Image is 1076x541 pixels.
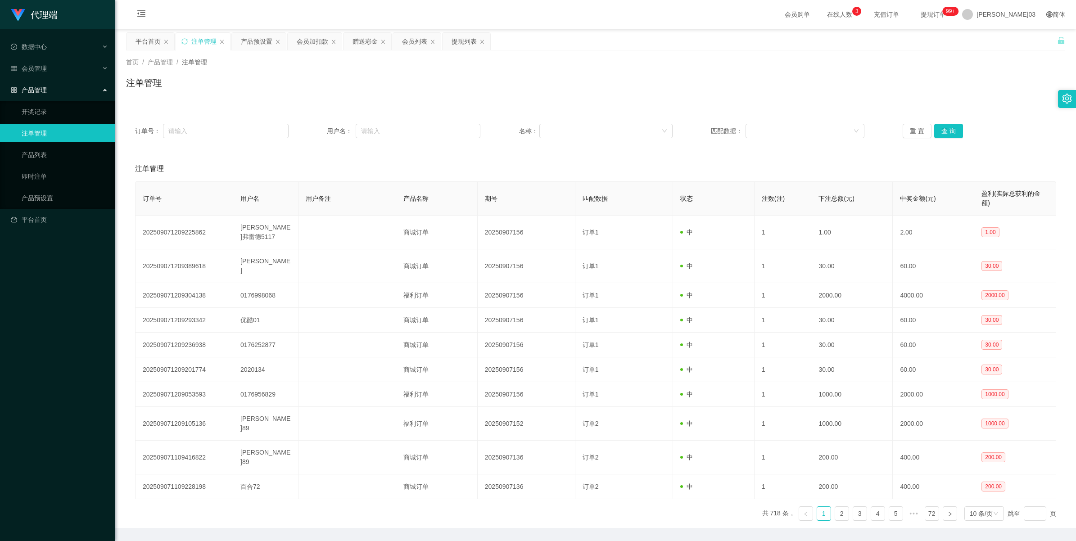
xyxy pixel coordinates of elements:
[233,407,298,441] td: [PERSON_NAME]89
[687,366,693,373] font: 中
[478,333,575,357] td: 20250907156
[136,283,233,308] td: 202509071209304138
[853,507,867,520] a: 3
[1053,11,1065,18] font: 简体
[893,308,974,333] td: 60.00
[233,474,298,499] td: 百合72
[755,283,812,308] td: 1
[143,195,162,202] span: 订单号
[811,283,893,308] td: 2000.00
[755,441,812,474] td: 1
[182,59,207,66] span: 注单管理
[925,506,939,521] li: 72
[762,195,785,202] span: 注数(注)
[1008,506,1056,521] div: 跳至 页
[176,59,178,66] span: /
[852,7,861,16] sup: 3
[855,7,859,16] p: 3
[921,11,946,18] font: 提现订单
[889,506,903,521] li: 5
[241,33,272,50] div: 产品预设置
[827,11,852,18] font: 在线人数
[811,308,893,333] td: 30.00
[31,0,58,29] h1: 代理端
[755,407,812,441] td: 1
[380,39,386,45] i: 图标： 关闭
[755,308,812,333] td: 1
[136,249,233,283] td: 202509071209389618
[893,333,974,357] td: 60.00
[871,507,885,520] a: 4
[478,216,575,249] td: 20250907156
[943,506,957,521] li: 下一页
[811,474,893,499] td: 200.00
[893,283,974,308] td: 4000.00
[233,283,298,308] td: 0176998068
[817,506,831,521] li: 1
[136,407,233,441] td: 202509071209105136
[142,59,144,66] span: /
[22,167,108,185] a: 即时注单
[680,195,693,202] span: 状态
[934,124,963,138] button: 查 询
[485,195,497,202] span: 期号
[478,441,575,474] td: 20250907136
[22,65,47,72] font: 会员管理
[925,507,939,520] a: 72
[331,39,336,45] i: 图标： 关闭
[835,506,849,521] li: 2
[233,441,298,474] td: [PERSON_NAME]89
[874,11,899,18] font: 充值订单
[687,391,693,398] font: 中
[981,482,1005,491] span: 200.00
[478,357,575,382] td: 20250907156
[233,216,298,249] td: [PERSON_NAME]弗雷德5117
[136,308,233,333] td: 202509071209293342
[22,189,108,207] a: 产品预设置
[947,511,953,517] i: 图标： 右
[687,483,693,490] font: 中
[755,474,812,499] td: 1
[970,507,993,520] div: 10 条/页
[306,195,331,202] span: 用户备注
[22,124,108,142] a: 注单管理
[981,340,1002,350] span: 30.00
[136,216,233,249] td: 202509071209225862
[191,33,217,50] div: 注单管理
[907,506,921,521] li: 向后 5 页
[11,211,108,229] a: 图标： 仪表板平台首页
[22,43,47,50] font: 数据中心
[479,39,485,45] i: 图标： 关闭
[889,507,903,520] a: 5
[811,441,893,474] td: 200.00
[396,357,478,382] td: 商城订单
[799,506,813,521] li: 上一页
[583,195,608,202] span: 匹配数据
[136,441,233,474] td: 202509071109416822
[583,366,599,373] span: 订单1
[136,357,233,382] td: 202509071209201774
[396,333,478,357] td: 商城订单
[136,33,161,50] div: 平台首页
[687,420,693,427] font: 中
[356,124,480,138] input: 请输入
[583,229,599,236] span: 订单1
[583,391,599,398] span: 订单1
[11,87,17,93] i: 图标： AppStore-O
[478,407,575,441] td: 20250907152
[396,249,478,283] td: 商城订单
[762,506,795,521] li: 共 718 条，
[478,283,575,308] td: 20250907156
[353,33,378,50] div: 赠送彩金
[900,195,936,202] span: 中奖金额(元)
[583,483,599,490] span: 订单2
[583,420,599,427] span: 订单2
[519,126,540,136] span: 名称：
[11,9,25,22] img: logo.9652507e.png
[396,216,478,249] td: 商城订单
[755,249,812,283] td: 1
[893,382,974,407] td: 2000.00
[981,227,999,237] span: 1.00
[327,126,356,136] span: 用户名：
[981,190,1040,207] span: 盈利(实际总获利的金额)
